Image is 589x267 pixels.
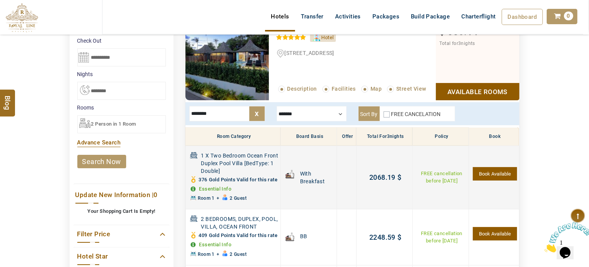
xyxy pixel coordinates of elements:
[370,86,382,92] span: Map
[300,232,307,240] span: BB
[199,186,232,192] a: Essential Info
[337,128,356,146] th: Offer
[391,111,441,117] label: FREE CANCELATION
[469,128,519,146] th: Book
[541,219,589,255] iframe: chat widget
[295,9,329,24] a: Transfer
[436,83,519,100] a: Show Rooms
[91,121,136,127] span: 2 Person in 1 Room
[265,9,295,24] a: Hotels
[412,128,469,146] th: Policy
[217,196,219,201] span: +
[230,252,247,257] span: 2 Guest
[77,70,166,78] label: nights
[3,96,13,102] span: Blog
[280,128,337,146] th: Board Basis
[473,167,517,181] a: 1 Units
[564,12,573,20] span: 0
[332,86,356,92] span: Facilities
[201,152,279,175] span: 1 X Two Bedroom Ocean Front Duplex Pool Villa [BedType: 1 Double]
[201,215,279,231] span: 2 BEDROOMS, DUPLEX, POOL, VILLA, OCEAN FRONT
[3,3,6,10] span: 1
[154,191,157,199] span: 0
[369,173,395,181] span: 2068.19
[198,252,215,257] span: Room 1
[456,9,501,24] a: Charterflight
[199,242,232,247] a: Essential Info
[473,227,517,240] a: 1 Units
[185,128,280,146] th: Room Category
[421,171,462,184] a: FREE cancellation before [DATE]
[395,173,401,181] span: $
[87,208,155,214] b: Your Shopping Cart Is Empty!
[77,251,166,262] a: Hotel Star
[359,106,380,121] label: Sort By
[461,13,496,20] span: Charterflight
[395,233,401,241] span: $
[300,170,335,185] span: With Breakfast
[185,16,269,100] img: 7e42fd751633eee60c57f05ecdfa9c4bd9e3f088.jpeg
[3,3,51,33] img: Chat attention grabber
[421,231,462,244] a: FREE cancellation before [DATE]
[230,196,247,201] span: 2 Guest
[77,229,166,239] a: Filter Price
[329,9,367,24] a: Activities
[75,190,168,200] a: Update New Information |0
[547,9,577,24] a: 0
[405,9,456,24] a: Build Package
[217,252,219,257] span: +
[198,196,215,201] span: Room 1
[367,9,405,24] a: Packages
[77,104,166,111] label: Rooms
[6,3,38,32] img: The Royal Line Holidays
[77,155,126,168] a: search now
[369,233,401,241] a: 2248.59$
[249,106,265,121] label: x
[199,177,207,182] span: 376
[77,139,121,146] a: Advance Search
[199,232,207,238] span: 409
[287,86,317,92] span: Description
[396,86,426,92] span: Street View
[369,173,401,181] a: 2068.19$
[356,128,412,146] th: Total for nights
[508,13,537,20] span: Dashboard
[369,233,395,241] span: 2248.59
[387,134,390,139] span: 3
